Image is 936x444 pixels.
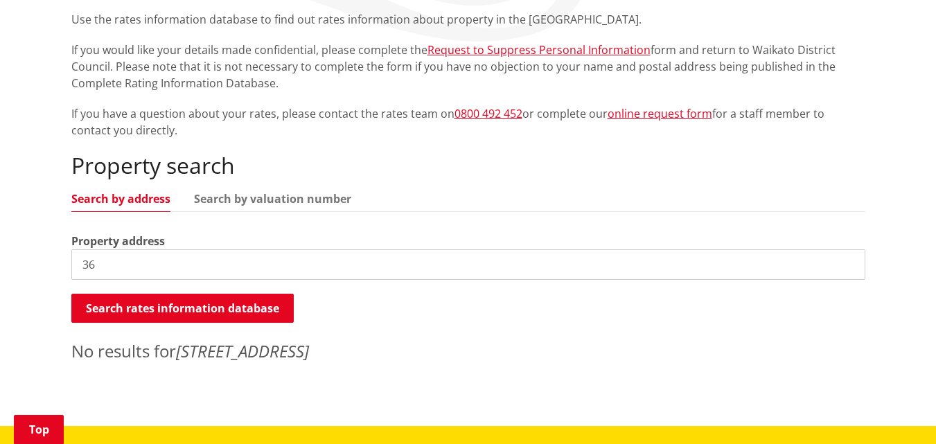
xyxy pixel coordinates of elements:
[427,42,651,57] a: Request to Suppress Personal Information
[71,233,165,249] label: Property address
[71,152,865,179] h2: Property search
[71,339,865,364] p: No results for
[71,294,294,323] button: Search rates information database
[71,11,865,28] p: Use the rates information database to find out rates information about property in the [GEOGRAPHI...
[194,193,351,204] a: Search by valuation number
[176,339,309,362] em: [STREET_ADDRESS]
[71,105,865,139] p: If you have a question about your rates, please contact the rates team on or complete our for a s...
[454,106,522,121] a: 0800 492 452
[71,193,170,204] a: Search by address
[71,249,865,280] input: e.g. Duke Street NGARUAWAHIA
[14,415,64,444] a: Top
[71,42,865,91] p: If you would like your details made confidential, please complete the form and return to Waikato ...
[608,106,712,121] a: online request form
[872,386,922,436] iframe: Messenger Launcher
